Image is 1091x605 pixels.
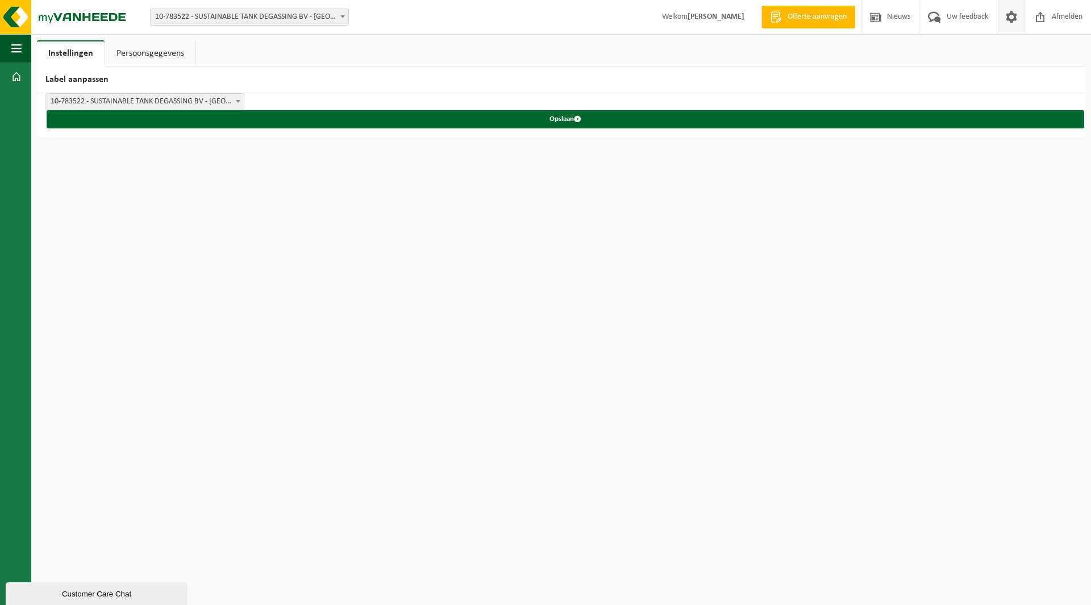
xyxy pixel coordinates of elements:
[46,94,244,110] span: 10-783522 - SUSTAINABLE TANK DEGASSING BV - ANTWERPEN
[688,12,744,21] strong: [PERSON_NAME]
[785,11,850,23] span: Offerte aanvragen
[151,9,348,25] span: 10-783522 - SUSTAINABLE TANK DEGASSING BV - ANTWERPEN
[6,580,190,605] iframe: chat widget
[45,93,244,110] span: 10-783522 - SUSTAINABLE TANK DEGASSING BV - ANTWERPEN
[105,40,195,66] a: Persoonsgegevens
[37,66,1085,93] h2: Label aanpassen
[761,6,855,28] a: Offerte aanvragen
[37,40,105,66] a: Instellingen
[47,110,1084,128] button: Opslaan
[150,9,349,26] span: 10-783522 - SUSTAINABLE TANK DEGASSING BV - ANTWERPEN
